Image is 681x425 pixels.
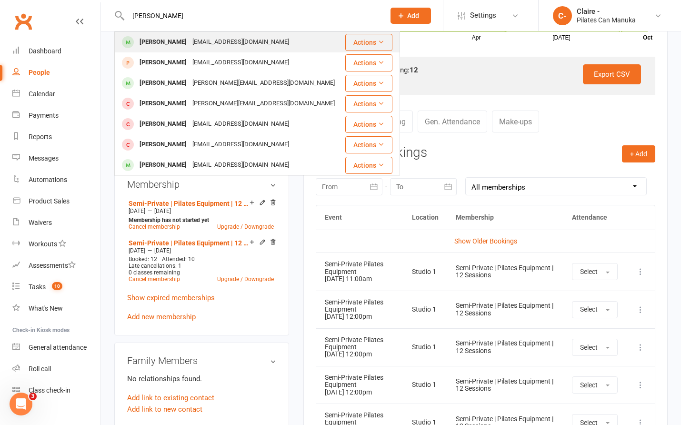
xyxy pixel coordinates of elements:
[325,299,395,314] div: Semi-Private Pilates Equipment
[580,268,598,275] span: Select
[129,263,274,269] div: Late cancellations: 1
[412,381,439,388] div: Studio 1
[129,247,145,254] span: [DATE]
[345,54,392,71] button: Actions
[190,158,292,172] div: [EMAIL_ADDRESS][DOMAIN_NAME]
[345,136,392,153] button: Actions
[572,339,618,356] button: Select
[12,105,100,126] a: Payments
[217,223,274,230] a: Upgrade / Downgrade
[325,261,395,275] div: Semi-Private Pilates Equipment
[583,64,641,84] a: Export CSV
[12,337,100,358] a: General attendance kiosk mode
[29,197,70,205] div: Product Sales
[137,97,190,111] div: [PERSON_NAME]
[154,247,171,254] span: [DATE]
[456,264,555,279] div: Semi-Private | Pilates Equipment | 12 Sessions
[12,380,100,401] a: Class kiosk mode
[29,386,70,394] div: Class check-in
[127,373,276,385] p: No relationships found.
[345,116,392,133] button: Actions
[563,205,626,230] th: Attendance
[190,138,292,152] div: [EMAIL_ADDRESS][DOMAIN_NAME]
[12,40,100,62] a: Dashboard
[12,233,100,255] a: Workouts
[316,291,403,328] td: [DATE] 12:00pm
[316,366,403,404] td: [DATE] 12:00pm
[412,268,439,275] div: Studio 1
[345,75,392,92] button: Actions
[12,358,100,380] a: Roll call
[29,154,59,162] div: Messages
[137,117,190,131] div: [PERSON_NAME]
[407,12,419,20] span: Add
[137,35,190,49] div: [PERSON_NAME]
[129,269,180,276] span: 0 classes remaining
[29,365,51,373] div: Roll call
[316,328,403,366] td: [DATE] 12:00pm
[29,133,52,141] div: Reports
[217,276,274,283] a: Upgrade / Downgrade
[126,207,276,215] div: —
[137,56,190,70] div: [PERSON_NAME]
[127,392,214,404] a: Add link to existing contact
[29,262,76,269] div: Assessments
[447,205,563,230] th: Membership
[12,255,100,276] a: Assessments
[29,393,37,400] span: 3
[403,205,447,230] th: Location
[456,302,555,317] div: Semi-Private | Pilates Equipment | 12 Sessions
[456,378,555,393] div: Semi-Private | Pilates Equipment | 12 Sessions
[190,97,338,111] div: [PERSON_NAME][EMAIL_ADDRESS][DOMAIN_NAME]
[137,158,190,172] div: [PERSON_NAME]
[190,35,292,49] div: [EMAIL_ADDRESS][DOMAIN_NAME]
[12,148,100,169] a: Messages
[12,62,100,83] a: People
[316,205,403,230] th: Event
[129,223,180,230] a: Cancel membership
[29,283,46,291] div: Tasks
[412,344,439,351] div: Studio 1
[470,5,496,26] span: Settings
[190,117,292,131] div: [EMAIL_ADDRESS][DOMAIN_NAME]
[190,76,338,90] div: [PERSON_NAME][EMAIL_ADDRESS][DOMAIN_NAME]
[345,157,392,174] button: Actions
[12,126,100,148] a: Reports
[572,376,618,394] button: Select
[316,145,655,160] h3: Classes / Bookings
[580,381,598,389] span: Select
[456,340,555,354] div: Semi-Private | Pilates Equipment | 12 Sessions
[125,9,378,22] input: Search...
[580,305,598,313] span: Select
[572,263,618,280] button: Select
[622,145,655,162] button: + Add
[12,169,100,191] a: Automations
[129,276,180,283] a: Cancel membership
[29,90,55,98] div: Calendar
[129,239,250,247] a: Semi-Private | Pilates Equipment | 12 Sessions
[52,282,62,290] span: 10
[12,191,100,212] a: Product Sales
[29,111,59,119] div: Payments
[137,76,190,90] div: [PERSON_NAME]
[129,200,250,207] a: Semi-Private | Pilates Equipment | 12 Sessions
[12,276,100,298] a: Tasks 10
[410,66,418,74] strong: 12
[345,95,392,112] button: Actions
[137,138,190,152] div: [PERSON_NAME]
[316,253,403,290] td: [DATE] 11:00am
[127,355,276,366] h3: Family Members
[129,217,209,223] strong: Membership has not started yet
[190,56,292,70] div: [EMAIL_ADDRESS][DOMAIN_NAME]
[325,336,395,351] div: Semi-Private Pilates Equipment
[127,179,276,190] h3: Membership
[29,304,63,312] div: What's New
[129,256,157,263] span: Booked: 12
[127,293,215,302] a: Show expired memberships
[577,7,636,16] div: Claire -
[454,237,517,245] a: Show Older Bookings
[29,344,87,351] div: General attendance
[12,298,100,319] a: What's New
[330,64,641,76] div: Total visits since joining:
[12,83,100,105] a: Calendar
